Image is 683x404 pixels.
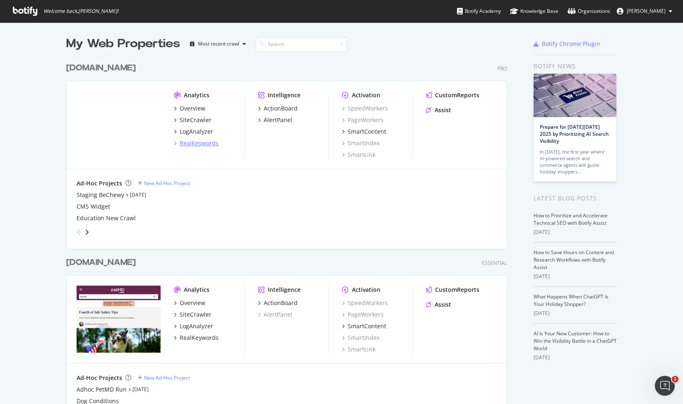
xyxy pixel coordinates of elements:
[534,249,614,271] a: How to Save Hours on Content and Research Workflows with Botify Assist
[138,180,190,187] a: New Ad-Hoc Project
[144,374,190,381] div: New Ad-Hoc Project
[610,5,679,18] button: [PERSON_NAME]
[655,376,675,396] iframe: Intercom live chat
[348,322,386,330] div: SmartContent
[77,191,124,199] a: Staging BeChewy
[77,286,161,353] img: www.petmd.com
[264,116,292,124] div: AlertPanel
[258,310,292,319] a: AlertPanel
[174,299,205,307] a: Overview
[534,354,617,361] div: [DATE]
[342,334,380,342] a: SmartIndex
[264,299,298,307] div: ActionBoard
[498,65,507,72] div: Pro
[435,301,451,309] div: Assist
[198,41,239,46] div: Most recent crawl
[66,257,139,269] a: [DOMAIN_NAME]
[534,310,617,317] div: [DATE]
[342,151,375,159] a: SmartLink
[264,104,298,113] div: ActionBoard
[534,62,617,71] div: Botify news
[84,228,90,236] div: angle-right
[342,345,375,353] a: SmartLink
[66,62,139,74] a: [DOMAIN_NAME]
[342,116,384,124] a: PageWorkers
[348,127,386,136] div: SmartContent
[426,91,479,99] a: CustomReports
[77,179,122,188] div: Ad-Hoc Projects
[138,374,190,381] a: New Ad-Hoc Project
[174,104,205,113] a: Overview
[180,322,213,330] div: LogAnalyzer
[534,228,617,236] div: [DATE]
[174,322,213,330] a: LogAnalyzer
[342,310,384,319] a: PageWorkers
[180,104,205,113] div: Overview
[534,330,617,352] a: AI Is Your New Customer: How to Win the Visibility Battle in a ChatGPT World
[342,322,386,330] a: SmartContent
[184,286,209,294] div: Analytics
[180,139,219,147] div: RealKeywords
[180,310,212,319] div: SiteCrawler
[534,40,600,48] a: Botify Chrome Plugin
[73,226,84,239] div: angle-left
[435,106,451,114] div: Assist
[184,91,209,99] div: Analytics
[77,385,127,394] a: Adhoc PetMD Run
[342,299,388,307] a: SpeedWorkers
[258,116,292,124] a: AlertPanel
[352,91,380,99] div: Activation
[66,62,136,74] div: [DOMAIN_NAME]
[482,260,507,267] div: Essential
[672,376,678,382] span: 1
[258,104,298,113] a: ActionBoard
[174,334,219,342] a: RealKeywords
[180,299,205,307] div: Overview
[132,386,149,393] a: [DATE]
[435,286,479,294] div: CustomReports
[352,286,380,294] div: Activation
[627,7,666,14] span: venkat nandipati
[534,194,617,203] div: Latest Blog Posts
[268,91,301,99] div: Intelligence
[187,37,249,50] button: Most recent crawl
[180,127,213,136] div: LogAnalyzer
[258,299,298,307] a: ActionBoard
[342,104,388,113] a: SpeedWorkers
[77,374,122,382] div: Ad-Hoc Projects
[534,74,616,117] img: Prepare for Black Friday 2025 by Prioritizing AI Search Visibility
[144,180,190,187] div: New Ad-Hoc Project
[534,212,608,226] a: How to Prioritize and Accelerate Technical SEO with Botify Assist
[174,310,212,319] a: SiteCrawler
[342,139,380,147] a: SmartIndex
[174,127,213,136] a: LogAnalyzer
[435,91,479,99] div: CustomReports
[256,37,347,51] input: Search
[268,286,301,294] div: Intelligence
[174,139,219,147] a: RealKeywords
[426,286,479,294] a: CustomReports
[66,36,180,52] div: My Web Properties
[77,214,136,222] a: Education New Crawl
[77,202,110,211] a: CMS Widget
[426,106,451,114] a: Assist
[66,257,136,269] div: [DOMAIN_NAME]
[534,273,617,280] div: [DATE]
[568,7,610,15] div: Organizations
[540,149,610,175] div: In [DATE], the first year where AI-powered search and commerce agents will guide holiday shoppers…
[174,116,212,124] a: SiteCrawler
[180,334,219,342] div: RealKeywords
[43,8,118,14] span: Welcome back, [PERSON_NAME] !
[180,116,212,124] div: SiteCrawler
[540,123,609,144] a: Prepare for [DATE][DATE] 2025 by Prioritizing AI Search Visibility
